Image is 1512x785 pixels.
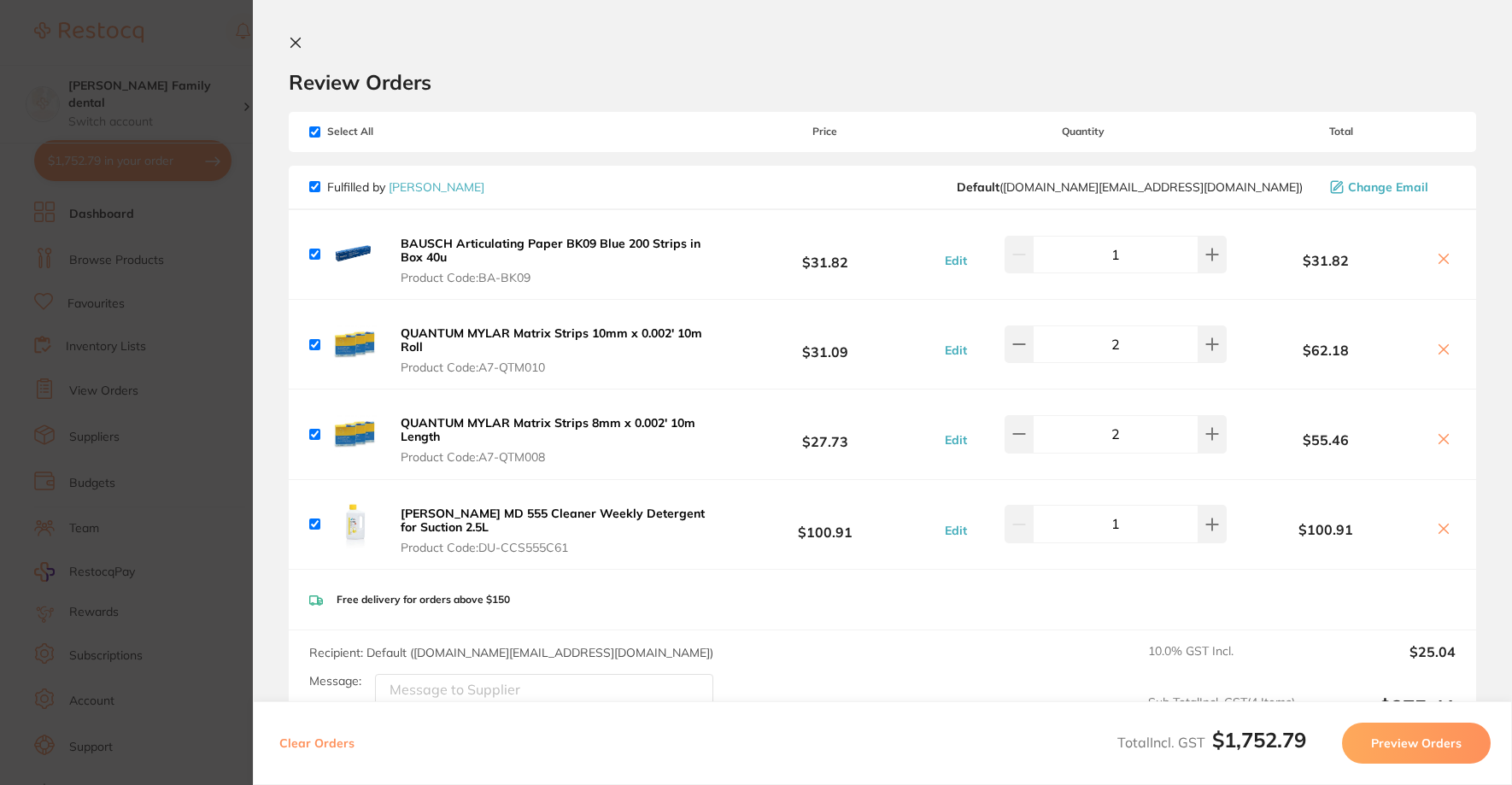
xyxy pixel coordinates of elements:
[1227,126,1456,138] span: Total
[401,271,706,284] span: Product Code: BA-BK09
[327,497,382,552] img: NzJpaWJoNg
[1227,522,1425,537] b: $100.91
[309,674,361,688] label: Message:
[940,253,972,268] button: Edit
[401,415,695,444] b: QUANTUM MYLAR Matrix Strips 8mm x 0.002' 10m Length
[337,594,510,606] p: Free delivery for orders above $150
[1309,695,1456,742] output: $275.41
[327,407,382,461] img: eGhzcmhrdQ
[711,329,940,360] b: $31.09
[1348,180,1428,194] span: Change Email
[396,325,711,375] button: QUANTUM MYLAR Matrix Strips 10mm x 0.002' 10m Roll Product Code:A7-QTM010
[327,317,382,372] img: dHdwcjIxaQ
[327,227,382,282] img: cHoyNjB3Zg
[957,179,999,195] b: Default
[1148,644,1295,682] span: 10.0 % GST Incl.
[401,360,706,374] span: Product Code: A7-QTM010
[401,506,705,535] b: [PERSON_NAME] MD 555 Cleaner Weekly Detergent for Suction 2.5L
[389,179,484,195] a: [PERSON_NAME]
[309,126,480,138] span: Select All
[401,450,706,464] span: Product Code: A7-QTM008
[289,69,1476,95] h2: Review Orders
[1227,343,1425,358] b: $62.18
[327,180,484,194] p: Fulfilled by
[1227,432,1425,448] b: $55.46
[401,325,702,354] b: QUANTUM MYLAR Matrix Strips 10mm x 0.002' 10m Roll
[401,236,700,265] b: BAUSCH Articulating Paper BK09 Blue 200 Strips in Box 40u
[957,180,1303,194] span: customer.care@henryschein.com.au
[1309,644,1456,682] output: $25.04
[309,645,713,660] span: Recipient: Default ( [DOMAIN_NAME][EMAIL_ADDRESS][DOMAIN_NAME] )
[711,508,940,540] b: $100.91
[1227,253,1425,268] b: $31.82
[940,523,972,538] button: Edit
[396,415,711,465] button: QUANTUM MYLAR Matrix Strips 8mm x 0.002' 10m Length Product Code:A7-QTM008
[396,236,711,285] button: BAUSCH Articulating Paper BK09 Blue 200 Strips in Box 40u Product Code:BA-BK09
[940,126,1227,138] span: Quantity
[940,432,972,448] button: Edit
[711,126,940,138] span: Price
[396,506,711,555] button: [PERSON_NAME] MD 555 Cleaner Weekly Detergent for Suction 2.5L Product Code:DU-CCS555C61
[1212,727,1306,753] b: $1,752.79
[1342,723,1491,764] button: Preview Orders
[274,723,360,764] button: Clear Orders
[940,343,972,358] button: Edit
[1325,179,1456,195] button: Change Email
[1148,695,1295,742] span: Sub Total Incl. GST ( 4 Items)
[1117,734,1306,751] span: Total Incl. GST
[401,541,706,554] span: Product Code: DU-CCS555C61
[711,238,940,270] b: $31.82
[711,419,940,450] b: $27.73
